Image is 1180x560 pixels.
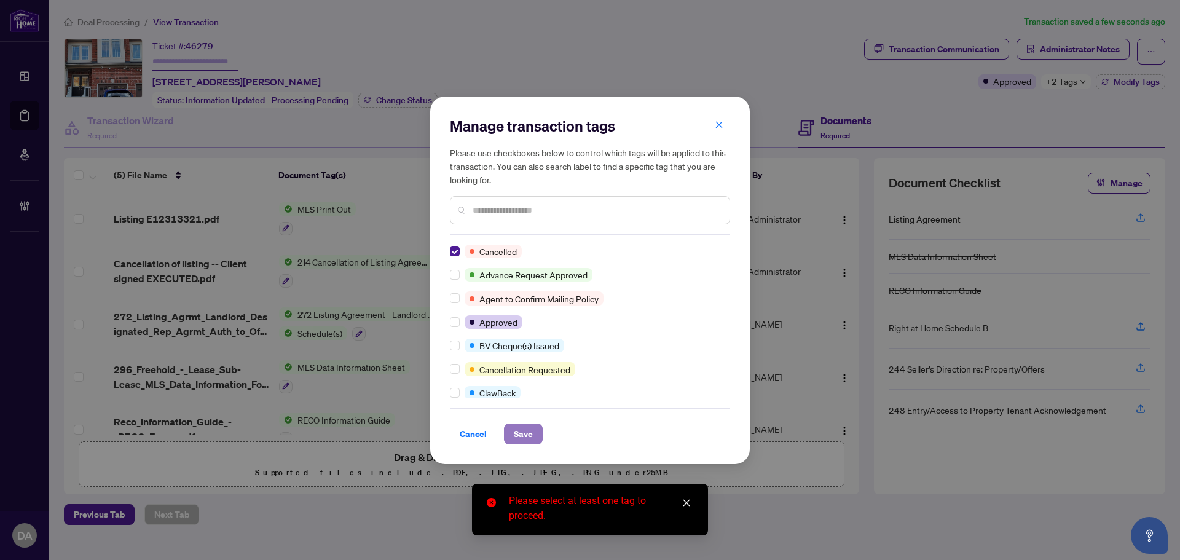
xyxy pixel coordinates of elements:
[1131,517,1168,554] button: Open asap
[450,424,497,444] button: Cancel
[682,499,691,507] span: close
[479,292,599,306] span: Agent to Confirm Mailing Policy
[479,315,517,329] span: Approved
[487,498,496,507] span: close-circle
[450,146,730,186] h5: Please use checkboxes below to control which tags will be applied to this transaction. You can al...
[479,339,559,352] span: BV Cheque(s) Issued
[514,424,533,444] span: Save
[479,268,588,282] span: Advance Request Approved
[509,494,693,523] div: Please select at least one tag to proceed.
[715,120,723,129] span: close
[680,496,693,510] a: Close
[479,363,570,376] span: Cancellation Requested
[504,424,543,444] button: Save
[479,245,517,258] span: Cancelled
[450,116,730,136] h2: Manage transaction tags
[479,386,516,400] span: ClawBack
[460,424,487,444] span: Cancel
